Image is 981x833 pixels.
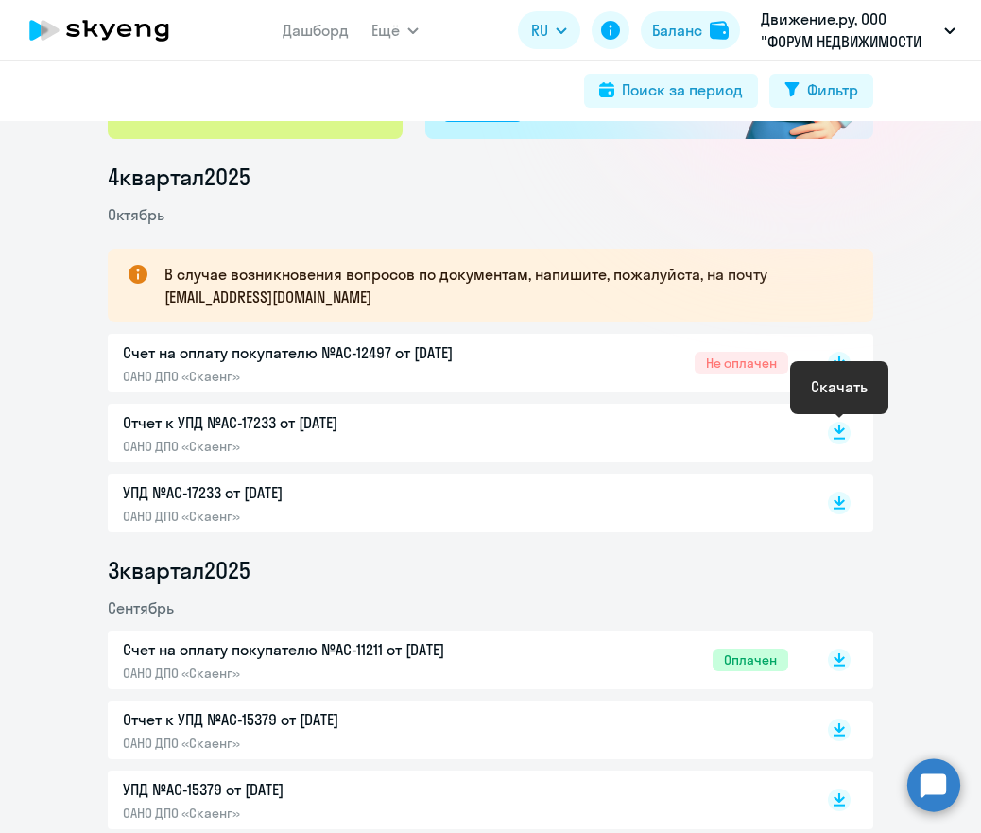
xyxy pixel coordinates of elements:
a: УПД №AC-15379 от [DATE]ОАНО ДПО «Скаенг» [123,778,788,822]
span: Ещё [371,19,400,42]
span: Оплачен [713,649,788,671]
a: Счет на оплату покупателю №AC-11211 от [DATE]ОАНО ДПО «Скаенг»Оплачен [123,638,788,682]
span: Октябрь [108,205,164,224]
span: Сентябрь [108,599,174,617]
span: Не оплачен [695,352,788,374]
p: Отчет к УПД №AC-15379 от [DATE] [123,708,520,731]
button: Ещё [371,11,419,49]
p: ОАНО ДПО «Скаенг» [123,508,520,525]
button: Фильтр [769,74,873,108]
li: 4 квартал 2025 [108,162,873,192]
a: Отчет к УПД №AC-15379 от [DATE]ОАНО ДПО «Скаенг» [123,708,788,752]
p: Отчет к УПД №AC-17233 от [DATE] [123,411,520,434]
button: Поиск за период [584,74,758,108]
a: Дашборд [283,21,349,40]
button: Балансbalance [641,11,740,49]
p: УПД №AC-15379 от [DATE] [123,778,520,801]
p: Счет на оплату покупателю №AC-11211 от [DATE] [123,638,520,661]
img: balance [710,21,729,40]
p: УПД №AC-17233 от [DATE] [123,481,520,504]
p: Счет на оплату покупателю №AC-12497 от [DATE] [123,341,520,364]
div: Поиск за период [622,78,743,101]
div: Скачать [811,375,868,398]
div: Баланс [652,19,702,42]
p: ОАНО ДПО «Скаенг» [123,438,520,455]
p: ОАНО ДПО «Скаенг» [123,805,520,822]
li: 3 квартал 2025 [108,555,873,585]
span: RU [531,19,548,42]
a: УПД №AC-17233 от [DATE]ОАНО ДПО «Скаенг» [123,481,788,525]
a: Счет на оплату покупателю №AC-12497 от [DATE]ОАНО ДПО «Скаенг»Не оплачен [123,341,788,385]
p: ОАНО ДПО «Скаенг» [123,368,520,385]
p: ОАНО ДПО «Скаенг» [123,735,520,752]
p: Движение.ру, ООО "ФОРУМ НЕДВИЖИМОСТИ "ДВИЖЕНИЕ" [761,8,937,53]
p: В случае возникновения вопросов по документам, напишите, пожалуйста, на почту [EMAIL_ADDRESS][DOM... [164,263,839,308]
p: ОАНО ДПО «Скаенг» [123,665,520,682]
div: Фильтр [807,78,858,101]
button: Движение.ру, ООО "ФОРУМ НЕДВИЖИМОСТИ "ДВИЖЕНИЕ" [751,8,965,53]
button: RU [518,11,580,49]
a: Отчет к УПД №AC-17233 от [DATE]ОАНО ДПО «Скаенг» [123,411,788,455]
